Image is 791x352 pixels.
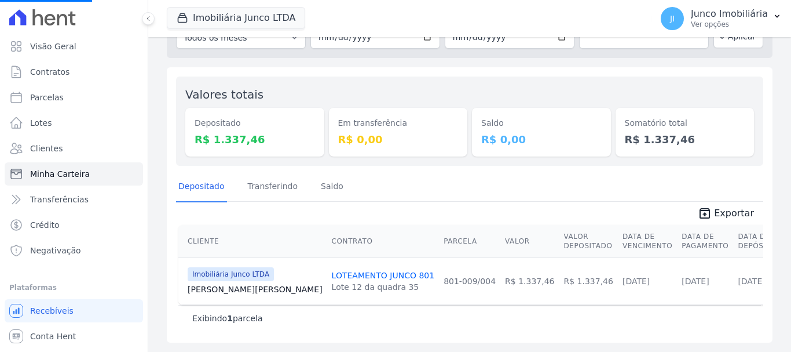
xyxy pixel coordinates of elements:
[714,206,754,220] span: Exportar
[327,225,440,258] th: Contrato
[185,88,263,101] label: Valores totais
[5,299,143,322] a: Recebíveis
[332,271,435,280] a: LOTEAMENTO JUNCO 801
[318,172,346,202] a: Saldo
[738,277,765,286] a: [DATE]
[188,267,274,281] span: Imobiliária Junco LTDA
[677,225,733,258] th: Data de Pagamento
[30,194,89,205] span: Transferências
[733,225,781,258] th: Data de Depósito
[30,41,76,52] span: Visão Geral
[691,20,768,29] p: Ver opções
[176,172,227,202] a: Depositado
[5,35,143,58] a: Visão Geral
[698,206,712,220] i: unarchive
[559,257,618,304] td: R$ 1.337,46
[338,117,459,129] dt: Em transferência
[625,132,745,147] dd: R$ 1.337,46
[439,225,500,258] th: Parcela
[559,225,618,258] th: Valor Depositado
[5,239,143,262] a: Negativação
[481,132,602,147] dd: R$ 0,00
[338,132,459,147] dd: R$ 0,00
[625,117,745,129] dt: Somatório total
[5,162,143,186] a: Minha Carteira
[30,168,90,180] span: Minha Carteira
[622,277,650,286] a: [DATE]
[195,132,315,147] dd: R$ 1.337,46
[188,284,323,295] a: [PERSON_NAME][PERSON_NAME]
[682,277,709,286] a: [DATE]
[30,245,81,256] span: Negativação
[195,117,315,129] dt: Depositado
[444,277,496,286] a: 801-009/004
[691,8,768,20] p: Junco Imobiliária
[5,111,143,135] a: Lotes
[481,117,602,129] dt: Saldo
[689,206,763,223] a: unarchive Exportar
[5,86,143,109] a: Parcelas
[30,66,69,78] span: Contratos
[5,213,143,237] a: Crédito
[30,143,63,154] span: Clientes
[500,225,559,258] th: Valor
[670,14,675,23] span: JI
[246,172,301,202] a: Transferindo
[618,225,677,258] th: Data de Vencimento
[5,137,143,160] a: Clientes
[5,325,143,348] a: Conta Hent
[227,314,233,323] b: 1
[651,2,791,35] button: JI Junco Imobiliária Ver opções
[30,305,74,317] span: Recebíveis
[9,281,138,295] div: Plataformas
[178,225,327,258] th: Cliente
[30,331,76,342] span: Conta Hent
[5,60,143,84] a: Contratos
[30,92,64,103] span: Parcelas
[500,257,559,304] td: R$ 1.337,46
[332,281,435,293] div: Lote 12 da quadra 35
[5,188,143,211] a: Transferências
[167,7,305,29] button: Imobiliária Junco LTDA
[30,219,60,231] span: Crédito
[192,313,263,324] p: Exibindo parcela
[30,117,52,129] span: Lotes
